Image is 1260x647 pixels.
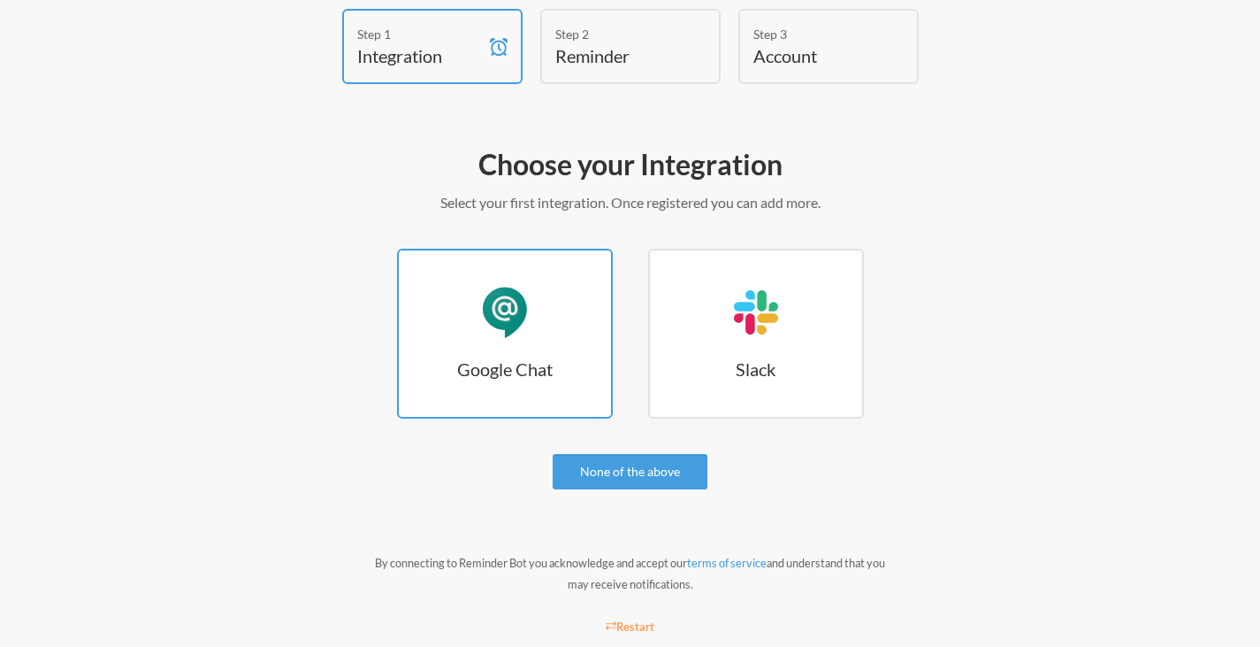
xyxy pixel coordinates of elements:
[553,454,707,489] a: None of the above
[357,43,481,68] h4: Integration
[555,43,679,68] h4: Reminder
[399,357,611,381] h3: Google Chat
[118,146,1143,183] h2: Choose your Integration
[555,25,679,43] div: Step 2
[118,192,1143,213] p: Select your first integration. Once registered you can add more.
[753,43,877,68] h4: Account
[606,620,655,634] small: Restart
[753,25,877,43] div: Step 3
[357,25,481,43] div: Step 1
[687,556,767,570] a: terms of service
[375,556,885,591] small: By connecting to Reminder Bot you acknowledge and accept our and understand that you may receive ...
[650,357,862,381] h3: Slack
